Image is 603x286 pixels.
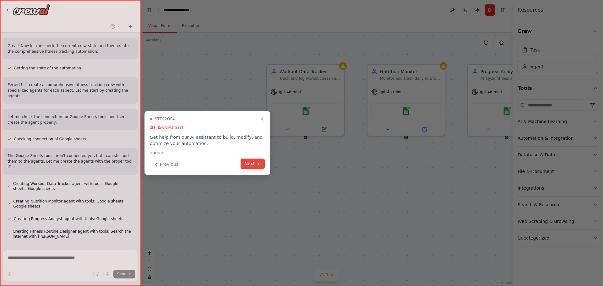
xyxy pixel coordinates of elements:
button: Hide left sidebar [144,6,153,14]
button: Next [241,159,265,169]
p: Get help from our AI assistant to build, modify, and optimize your automation. [150,134,265,147]
h3: AI Assistant [150,124,265,132]
button: Previous [150,159,182,170]
button: Close walkthrough [258,115,266,123]
span: Step 2 of 4 [155,116,175,121]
